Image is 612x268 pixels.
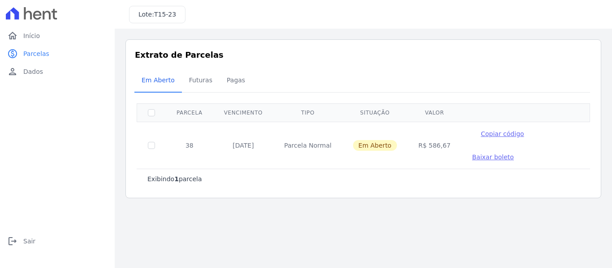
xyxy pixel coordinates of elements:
[135,49,592,61] h3: Extrato de Parcelas
[4,63,111,81] a: personDados
[7,30,18,41] i: home
[220,69,252,93] a: Pagas
[166,122,213,169] td: 38
[134,69,182,93] a: Em Aberto
[408,122,461,169] td: R$ 586,67
[154,11,176,18] span: T15-23
[174,175,179,183] b: 1
[472,153,514,161] span: Baixar boleto
[273,103,342,122] th: Tipo
[166,103,213,122] th: Parcela
[4,45,111,63] a: paidParcelas
[147,174,202,183] p: Exibindo parcela
[472,153,514,162] a: Baixar boleto
[7,48,18,59] i: paid
[481,130,524,137] span: Copiar código
[23,49,49,58] span: Parcelas
[4,232,111,250] a: logoutSair
[213,122,273,169] td: [DATE]
[23,31,40,40] span: Início
[273,122,342,169] td: Parcela Normal
[408,103,461,122] th: Valor
[342,103,408,122] th: Situação
[4,27,111,45] a: homeInício
[138,10,176,19] h3: Lote:
[7,236,18,247] i: logout
[7,66,18,77] i: person
[23,67,43,76] span: Dados
[353,140,397,151] span: Em Aberto
[136,71,180,89] span: Em Aberto
[182,69,220,93] a: Futuras
[213,103,273,122] th: Vencimento
[23,237,35,246] span: Sair
[184,71,218,89] span: Futuras
[472,129,533,138] button: Copiar código
[221,71,250,89] span: Pagas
